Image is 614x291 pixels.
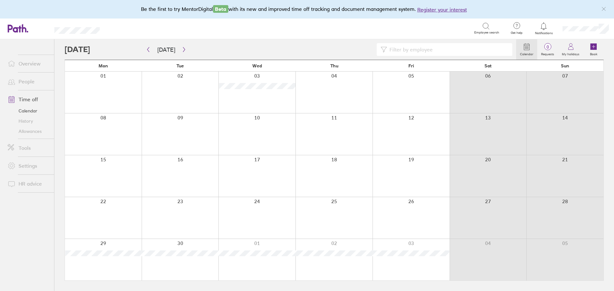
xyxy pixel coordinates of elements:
[537,39,558,60] a: 0Requests
[417,6,467,13] button: Register your interest
[533,31,554,35] span: Notifications
[516,39,537,60] a: Calendar
[474,31,499,34] span: Employee search
[558,39,583,60] a: My holidays
[408,63,414,68] span: Fri
[558,50,583,56] label: My holidays
[484,63,492,68] span: Sat
[117,25,133,31] div: Search
[537,44,558,50] span: 0
[98,63,108,68] span: Mon
[177,63,184,68] span: Tue
[152,44,180,55] button: [DATE]
[586,50,601,56] label: Book
[3,159,54,172] a: Settings
[213,5,228,13] span: Beta
[3,116,54,126] a: History
[141,5,473,13] div: Be the first to try MentorDigital with its new and improved time off tracking and document manage...
[3,93,54,106] a: Time off
[330,63,338,68] span: Thu
[533,22,554,35] a: Notifications
[3,57,54,70] a: Overview
[3,177,54,190] a: HR advice
[3,142,54,154] a: Tools
[3,106,54,116] a: Calendar
[506,31,527,35] span: Get help
[387,43,508,56] input: Filter by employee
[3,126,54,136] a: Allowances
[537,50,558,56] label: Requests
[561,63,569,68] span: Sun
[252,63,262,68] span: Wed
[583,39,604,60] a: Book
[3,75,54,88] a: People
[516,50,537,56] label: Calendar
